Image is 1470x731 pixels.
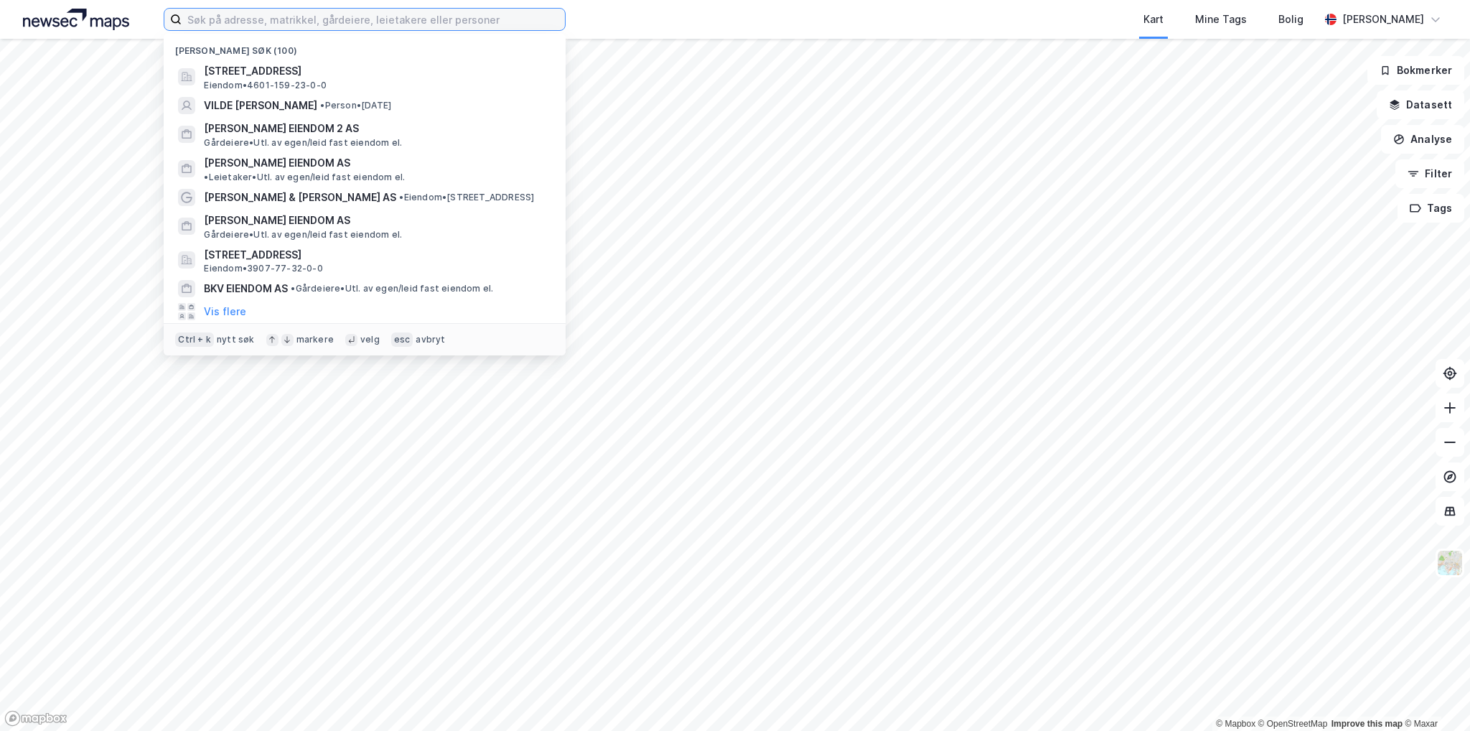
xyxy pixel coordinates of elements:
[1377,90,1464,119] button: Datasett
[1398,194,1464,223] button: Tags
[23,9,129,30] img: logo.a4113a55bc3d86da70a041830d287a7e.svg
[391,332,413,347] div: esc
[320,100,391,111] span: Person • [DATE]
[416,334,445,345] div: avbryt
[1195,11,1247,28] div: Mine Tags
[1395,159,1464,188] button: Filter
[204,229,402,241] span: Gårdeiere • Utl. av egen/leid fast eiendom el.
[204,263,322,274] span: Eiendom • 3907-77-32-0-0
[175,332,214,347] div: Ctrl + k
[1367,56,1464,85] button: Bokmerker
[204,97,317,114] span: VILDE [PERSON_NAME]
[204,303,246,320] button: Vis flere
[204,80,327,91] span: Eiendom • 4601-159-23-0-0
[1342,11,1424,28] div: [PERSON_NAME]
[1398,662,1470,731] div: Kontrollprogram for chat
[4,710,67,727] a: Mapbox homepage
[204,212,548,229] span: [PERSON_NAME] EIENDOM AS
[1258,719,1328,729] a: OpenStreetMap
[1331,719,1403,729] a: Improve this map
[291,283,493,294] span: Gårdeiere • Utl. av egen/leid fast eiendom el.
[1436,549,1464,577] img: Z
[204,189,396,206] span: [PERSON_NAME] & [PERSON_NAME] AS
[204,154,350,172] span: [PERSON_NAME] EIENDOM AS
[1143,11,1164,28] div: Kart
[204,280,288,297] span: BKV EIENDOM AS
[320,100,324,111] span: •
[182,9,565,30] input: Søk på adresse, matrikkel, gårdeiere, leietakere eller personer
[204,246,548,264] span: [STREET_ADDRESS]
[204,172,405,183] span: Leietaker • Utl. av egen/leid fast eiendom el.
[296,334,334,345] div: markere
[1381,125,1464,154] button: Analyse
[204,120,548,137] span: [PERSON_NAME] EIENDOM 2 AS
[360,334,380,345] div: velg
[204,137,402,149] span: Gårdeiere • Utl. av egen/leid fast eiendom el.
[164,34,566,60] div: [PERSON_NAME] søk (100)
[217,334,255,345] div: nytt søk
[1278,11,1303,28] div: Bolig
[204,62,548,80] span: [STREET_ADDRESS]
[399,192,534,203] span: Eiendom • [STREET_ADDRESS]
[204,172,208,182] span: •
[399,192,403,202] span: •
[291,283,295,294] span: •
[1216,719,1255,729] a: Mapbox
[1398,662,1470,731] iframe: Chat Widget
